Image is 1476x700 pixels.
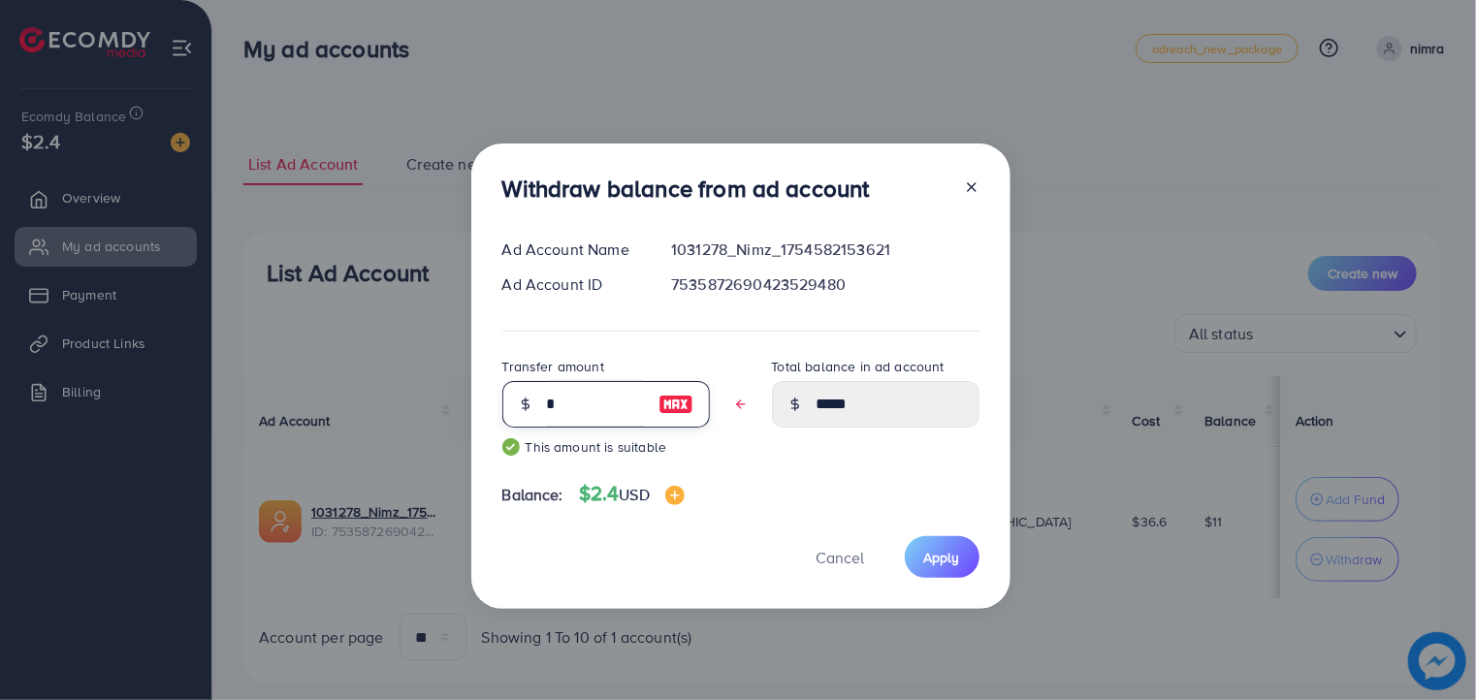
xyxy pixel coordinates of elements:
[792,536,889,578] button: Cancel
[579,482,685,506] h4: $2.4
[665,486,685,505] img: image
[619,484,649,505] span: USD
[502,438,520,456] img: guide
[905,536,979,578] button: Apply
[658,393,693,416] img: image
[502,357,604,376] label: Transfer amount
[487,239,657,261] div: Ad Account Name
[502,437,710,457] small: This amount is suitable
[502,484,563,506] span: Balance:
[656,239,994,261] div: 1031278_Nimz_1754582153621
[772,357,945,376] label: Total balance in ad account
[924,548,960,567] span: Apply
[656,273,994,296] div: 7535872690423529480
[817,547,865,568] span: Cancel
[487,273,657,296] div: Ad Account ID
[502,175,870,203] h3: Withdraw balance from ad account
